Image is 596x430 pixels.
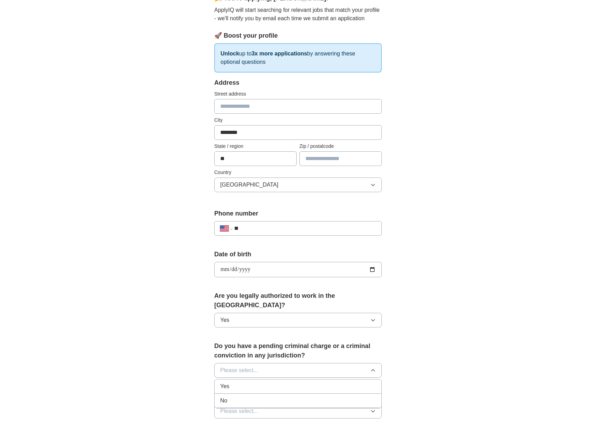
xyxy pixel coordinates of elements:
strong: 3x more applications [252,51,307,56]
button: Yes [214,313,382,327]
label: Do you have a pending criminal charge or a criminal conviction in any jurisdiction? [214,341,382,360]
label: City [214,116,382,124]
label: Phone number [214,209,382,218]
button: Please select... [214,404,382,418]
label: Street address [214,90,382,98]
span: Please select... [220,366,258,375]
strong: Unlock [221,51,239,56]
button: Please select... [214,363,382,378]
label: Date of birth [214,250,382,259]
p: ApplyIQ will start searching for relevant jobs that match your profile - we'll notify you by emai... [214,6,382,23]
label: Country [214,169,382,176]
button: [GEOGRAPHIC_DATA] [214,178,382,192]
label: Are you legally authorized to work in the [GEOGRAPHIC_DATA]? [214,291,382,310]
span: No [220,397,227,405]
span: [GEOGRAPHIC_DATA] [220,181,278,189]
span: Please select... [220,407,258,415]
div: 🚀 Boost your profile [214,31,382,40]
p: up to by answering these optional questions [214,43,382,73]
div: Address [214,78,382,88]
span: Yes [220,382,229,391]
span: Yes [220,316,229,324]
label: State / region [214,143,297,150]
label: Zip / postalcode [299,143,382,150]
